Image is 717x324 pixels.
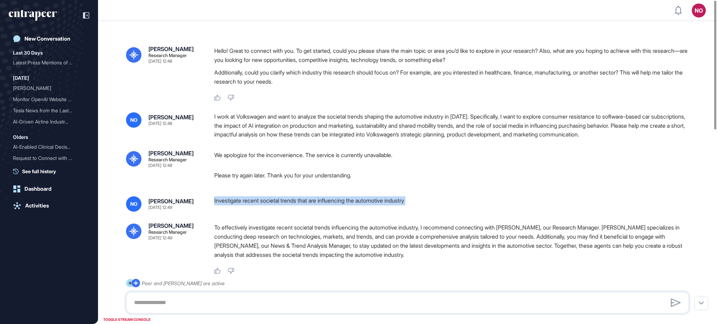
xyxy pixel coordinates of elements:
div: Reese [13,83,85,94]
a: See full history [13,168,89,175]
div: Last 30 Days [13,49,43,57]
div: Tesla News from the Last Two Weeks [13,105,85,116]
div: Latest Press Mentions of OpenAI [13,57,85,68]
div: [PERSON_NAME] [148,223,194,228]
div: TOGGLE STREAM CONSOLE [102,315,152,324]
div: Research Manager [148,53,187,58]
p: Hello! Great to connect with you. To get started, could you please share the main topic or area y... [214,46,695,64]
div: Peer and [PERSON_NAME] are active [142,279,225,288]
div: New Conversation [25,36,70,42]
div: Research Manager [148,230,187,234]
div: Monitor OpenAI Website Ac... [13,94,79,105]
div: [PERSON_NAME] [148,114,194,120]
div: [PERSON_NAME] [13,83,79,94]
div: AI-Driven Airline Industr... [13,116,79,127]
div: [DATE] 12:49 [148,205,172,210]
span: NO [130,201,138,207]
p: To effectively investigate recent societal trends influencing the automotive industry, I recommen... [214,223,695,259]
div: Research Manager [148,157,187,162]
div: [PERSON_NAME] [148,198,194,204]
p: We apologize for the inconvenience. The service is currently unavailable. [214,150,695,160]
div: Activities [25,203,49,209]
div: AI-Enabled Clinical Decision Support Software for Infectious Disease Screening and AMR Program [13,141,85,153]
div: entrapeer-logo [9,10,57,21]
div: [DATE] 12:48 [148,121,172,126]
div: Monitor OpenAI Website Activity [13,94,85,105]
div: AI-Enabled Clinical Decis... [13,141,79,153]
div: [PERSON_NAME] [148,46,194,52]
div: Olders [13,133,28,141]
span: NO [130,117,138,123]
button: NO [692,3,706,17]
div: [PERSON_NAME] [148,150,194,156]
div: [DATE] 12:48 [148,59,172,63]
div: Latest Press Mentions of ... [13,57,79,68]
div: Investigate recent societal trends that are influencing the automotive industry [214,196,695,212]
div: AI-Driven Airline Industry Updates [13,116,85,127]
a: Activities [9,199,89,213]
div: Request to Connect with Curie [13,153,85,164]
div: Request to Connect with C... [13,153,79,164]
a: New Conversation [9,32,89,46]
div: Dashboard [25,186,51,192]
p: Please try again later. Thank you for your understanding. [214,171,695,180]
div: [DATE] 12:48 [148,163,172,168]
a: Dashboard [9,182,89,196]
div: I work at Volkswagen and want to analyze the societal trends shaping the automotive industry in [... [214,112,695,139]
p: Additionally, could you clarify which industry this research should focus on? For example, are yo... [214,68,695,86]
div: Tesla News from the Last ... [13,105,79,116]
div: [DATE] [13,74,29,82]
span: See full history [22,168,56,175]
div: [DATE] 12:49 [148,236,172,240]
